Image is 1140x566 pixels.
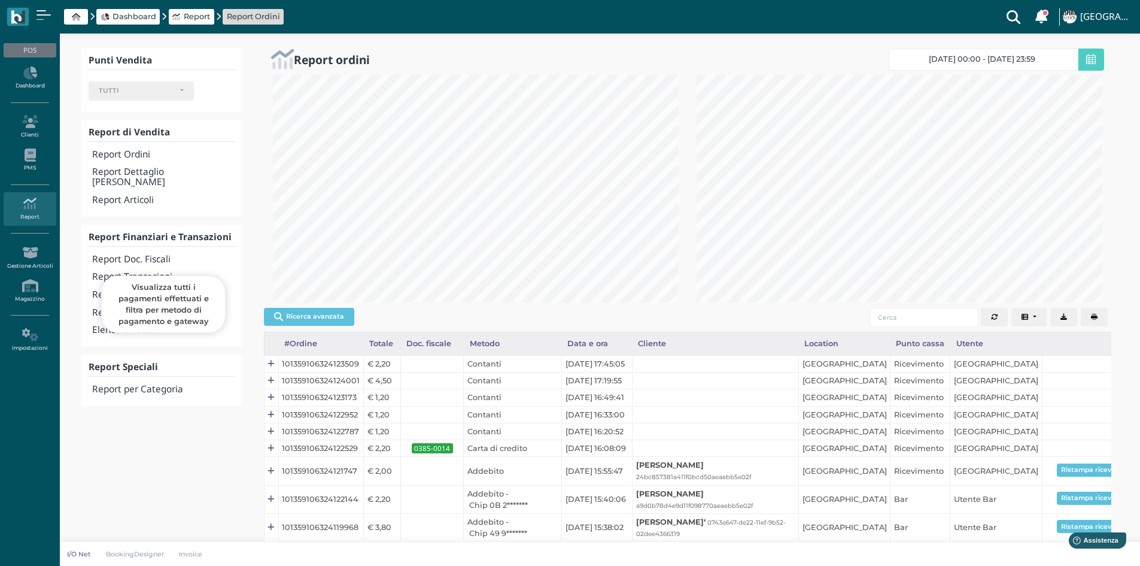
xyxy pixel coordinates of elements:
[464,373,562,389] td: Contanti
[633,332,799,355] div: Cliente
[92,195,235,205] h4: Report Articoli
[278,406,363,423] td: 101359106324122952
[172,11,210,22] a: Report
[561,423,632,440] td: [DATE] 16:20:52
[364,457,401,485] td: € 2,00
[799,513,890,541] td: [GEOGRAPHIC_DATA]
[89,54,152,66] b: Punti Vendita
[89,81,194,101] button: TUTTI
[92,272,235,282] h4: Report Transazioni
[890,356,950,373] td: Ricevimento
[364,513,401,541] td: € 3,80
[101,11,156,22] a: Dashboard
[890,332,950,355] div: Punto cassa
[92,290,235,300] h4: Report Ricariche
[636,519,786,538] small: 0743e647-de22-11ef-9b52-02dee4366319
[278,457,363,485] td: 101359106324121747
[799,356,890,373] td: [GEOGRAPHIC_DATA]
[890,423,950,440] td: Ricevimento
[101,276,226,332] div: Visualizza tutti i pagamenti effettuati e filtra per metodo di pagamento e gateway
[1063,10,1076,23] img: ...
[4,62,56,95] a: Dashboard
[561,389,632,406] td: [DATE] 16:49:41
[67,549,91,559] p: I/O Net
[799,332,890,355] div: Location
[799,389,890,406] td: [GEOGRAPHIC_DATA]
[561,406,632,423] td: [DATE] 16:33:00
[890,373,950,389] td: Ricevimento
[92,308,235,318] h4: Report Prelievi
[264,308,354,326] button: Ricerca avanzata
[1080,12,1133,22] h4: [GEOGRAPHIC_DATA]
[4,43,56,57] div: POS
[464,440,562,456] td: Carta di credito
[278,356,363,373] td: 101359106324123509
[364,485,401,513] td: € 2,20
[401,332,464,355] div: Doc. fiscale
[561,373,632,389] td: [DATE] 17:19:55
[561,457,632,485] td: [DATE] 15:55:47
[278,373,363,389] td: 101359106324124001
[278,440,363,456] td: 101359106324122529
[561,485,632,513] td: [DATE] 15:40:06
[92,167,235,187] h4: Report Dettaglio [PERSON_NAME]
[950,389,1042,406] td: [GEOGRAPHIC_DATA]
[929,55,1035,64] span: [DATE] 00:00 - [DATE] 23:59
[950,406,1042,423] td: [GEOGRAPHIC_DATA]
[92,325,235,335] h4: Elenco Chiusure
[799,457,890,485] td: [GEOGRAPHIC_DATA]
[890,389,950,406] td: Ricevimento
[92,385,235,395] h4: Report per Categoria
[4,192,56,225] a: Report
[113,11,156,22] span: Dashboard
[799,440,890,456] td: [GEOGRAPHIC_DATA]
[294,53,370,66] h2: Report ordini
[464,423,562,440] td: Contanti
[1057,464,1127,477] button: Ristampa ricevuta
[464,389,562,406] td: Contanti
[278,389,363,406] td: 101359106324123173
[799,423,890,440] td: [GEOGRAPHIC_DATA]
[4,274,56,307] a: Magazzino
[11,10,25,24] img: logo
[35,10,79,19] span: Assistenza
[278,332,363,355] div: #Ordine
[184,11,210,22] span: Report
[636,517,706,526] b: [PERSON_NAME]‘
[364,389,401,406] td: € 1,20
[870,308,978,327] input: Cerca
[364,440,401,456] td: € 2,20
[92,255,235,265] h4: Report Doc. Fiscali
[950,356,1042,373] td: [GEOGRAPHIC_DATA]
[890,440,950,456] td: Ricevimento
[99,87,174,95] div: TUTTI
[950,440,1042,456] td: [GEOGRAPHIC_DATA]
[799,406,890,423] td: [GEOGRAPHIC_DATA]
[890,457,950,485] td: Ricevimento
[561,356,632,373] td: [DATE] 17:45:05
[950,513,1042,541] td: Utente Bar
[561,332,632,355] div: Data e ora
[1050,308,1077,327] button: Export
[561,513,632,541] td: [DATE] 15:38:02
[636,473,751,481] small: 24bc857381a411f0bcd50aeaebb5e02f
[981,308,1008,327] button: Aggiorna
[464,457,562,485] td: Addebito
[278,485,363,513] td: 101359106324122144
[950,332,1042,355] div: Utente
[464,332,562,355] div: Metodo
[412,443,453,453] span: 0385-0014
[890,513,950,541] td: Bar
[636,461,704,470] b: [PERSON_NAME]
[364,356,401,373] td: € 2,20
[464,406,562,423] td: Contanti
[890,485,950,513] td: Bar
[4,323,56,356] a: Impostazioni
[364,373,401,389] td: € 4,50
[799,373,890,389] td: [GEOGRAPHIC_DATA]
[799,485,890,513] td: [GEOGRAPHIC_DATA]
[4,144,56,177] a: PMS
[950,373,1042,389] td: [GEOGRAPHIC_DATA]
[92,150,235,160] h4: Report Ordini
[1057,520,1127,533] button: Ristampa ricevuta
